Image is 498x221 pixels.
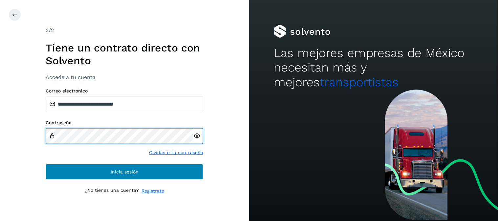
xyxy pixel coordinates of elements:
a: Olvidaste tu contraseña [149,149,203,156]
a: Regístrate [141,188,164,194]
button: Inicia sesión [46,164,203,180]
p: ¿No tienes una cuenta? [85,188,139,194]
span: 2 [46,27,49,33]
span: transportistas [320,75,399,89]
label: Correo electrónico [46,88,203,94]
span: Inicia sesión [111,170,139,174]
h3: Accede a tu cuenta [46,74,203,80]
h2: Las mejores empresas de México necesitan más y mejores [274,46,473,90]
div: /2 [46,27,203,34]
h1: Tiene un contrato directo con Solvento [46,42,203,67]
label: Contraseña [46,120,203,126]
